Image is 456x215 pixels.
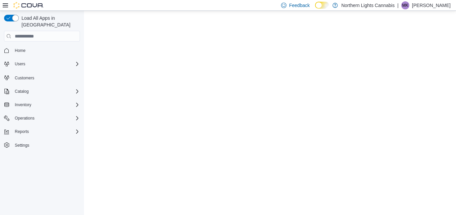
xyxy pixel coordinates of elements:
span: Operations [15,116,35,121]
p: Northern Lights Cannabis [341,1,395,9]
button: Catalog [12,87,31,95]
button: Operations [12,114,37,122]
span: Customers [12,73,80,82]
p: | [397,1,399,9]
p: [PERSON_NAME] [412,1,451,9]
button: Catalog [1,87,83,96]
span: Reports [12,128,80,136]
span: Feedback [289,2,310,9]
div: Mike Kantaros [401,1,409,9]
nav: Complex example [4,43,80,167]
span: MK [402,1,408,9]
button: Reports [12,128,32,136]
span: Reports [15,129,29,134]
span: Customers [15,75,34,81]
span: Users [15,61,25,67]
a: Customers [12,74,37,82]
span: Load All Apps in [GEOGRAPHIC_DATA] [19,15,80,28]
button: Customers [1,73,83,82]
span: Catalog [12,87,80,95]
button: Operations [1,114,83,123]
span: Catalog [15,89,29,94]
span: Settings [15,143,29,148]
img: Cova [13,2,44,9]
span: Settings [12,141,80,149]
span: Inventory [12,101,80,109]
span: Home [15,48,26,53]
span: Users [12,60,80,68]
span: Operations [12,114,80,122]
a: Home [12,47,28,55]
button: Inventory [12,101,34,109]
button: Inventory [1,100,83,110]
span: Home [12,46,80,55]
button: Users [12,60,28,68]
a: Settings [12,141,32,149]
button: Reports [1,127,83,136]
button: Settings [1,140,83,150]
input: Dark Mode [315,2,329,9]
span: Inventory [15,102,31,107]
button: Home [1,46,83,55]
button: Users [1,59,83,69]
